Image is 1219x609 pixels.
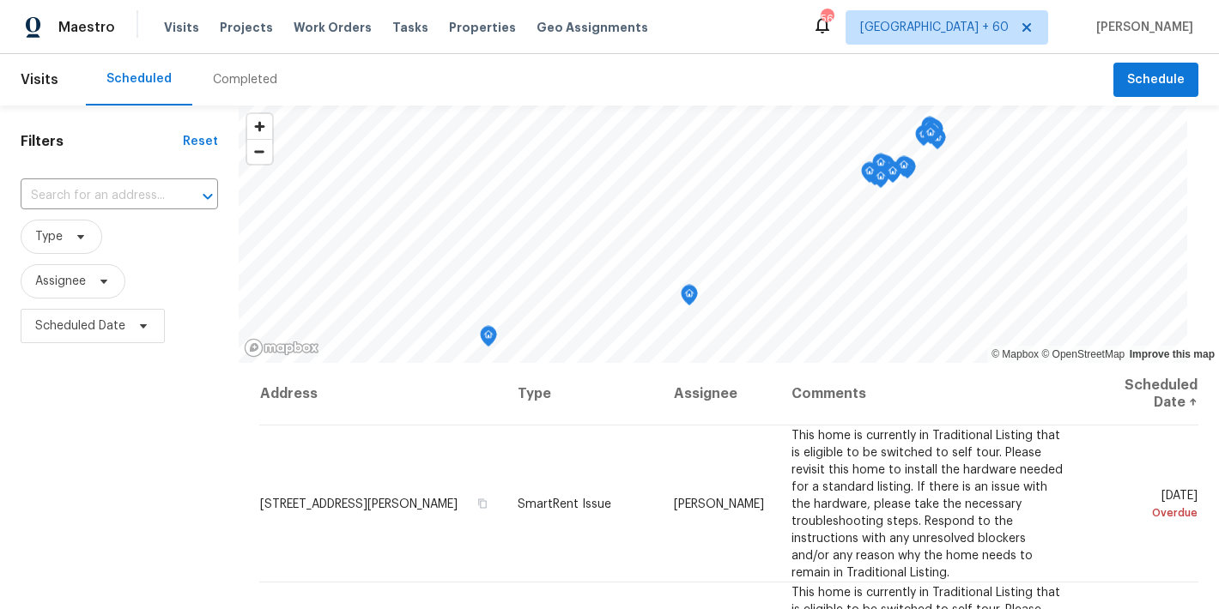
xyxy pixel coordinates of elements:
[247,139,272,164] button: Zoom out
[872,154,889,180] div: Map marker
[921,117,938,143] div: Map marker
[915,125,932,152] div: Map marker
[681,285,698,311] div: Map marker
[106,70,172,87] div: Scheduled
[260,497,458,510] span: [STREET_ADDRESS][PERSON_NAME]
[1089,19,1193,36] span: [PERSON_NAME]
[899,158,916,184] div: Map marker
[21,133,183,150] h1: Filters
[244,338,319,358] a: Mapbox homepage
[259,363,504,425] th: Address
[778,363,1078,425] th: Comments
[220,19,273,36] span: Projects
[35,228,63,245] span: Type
[35,273,86,290] span: Assignee
[929,129,946,155] div: Map marker
[1041,348,1125,360] a: OpenStreetMap
[239,106,1187,363] canvas: Map
[1092,503,1198,521] div: Overdue
[294,19,372,36] span: Work Orders
[674,497,764,510] span: [PERSON_NAME]
[504,363,661,425] th: Type
[821,10,833,27] div: 566
[35,317,125,335] span: Scheduled Date
[247,140,272,164] span: Zoom out
[1113,63,1198,98] button: Schedule
[196,184,220,208] button: Open
[518,497,611,510] span: SmartRent Issue
[861,162,878,189] div: Map marker
[860,19,1009,36] span: [GEOGRAPHIC_DATA] + 60
[925,119,943,146] div: Map marker
[475,495,490,510] button: Copy Address
[1130,348,1215,360] a: Improve this map
[392,21,428,33] span: Tasks
[872,167,889,194] div: Map marker
[164,19,199,36] span: Visits
[537,19,648,36] span: Geo Assignments
[1127,69,1185,91] span: Schedule
[992,348,1039,360] a: Mapbox
[884,162,901,189] div: Map marker
[660,363,778,425] th: Assignee
[480,326,497,353] div: Map marker
[21,61,58,99] span: Visits
[1078,363,1198,425] th: Scheduled Date ↑
[58,19,115,36] span: Maestro
[247,114,272,139] button: Zoom in
[183,133,218,150] div: Reset
[213,71,277,88] div: Completed
[922,124,939,150] div: Map marker
[1092,489,1198,521] span: [DATE]
[791,429,1063,578] span: This home is currently in Traditional Listing that is eligible to be switched to self tour. Pleas...
[21,183,170,209] input: Search for an address...
[895,156,913,183] div: Map marker
[449,19,516,36] span: Properties
[926,120,943,147] div: Map marker
[877,155,895,182] div: Map marker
